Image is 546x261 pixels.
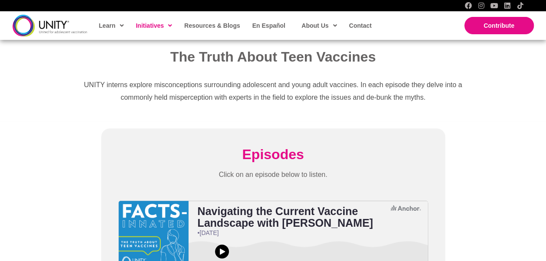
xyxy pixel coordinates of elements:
[483,22,514,29] span: Contribute
[504,2,511,9] a: LinkedIn
[478,2,485,9] a: Instagram
[170,49,376,65] span: The Truth About Teen Vaccines
[119,168,428,181] p: Click on an episode below to listen.
[184,22,240,29] span: Resources & Blogs
[248,16,289,36] a: En Español
[390,205,421,211] svg: Anchor logo
[198,206,389,229] h2: Navigating the Current Vaccine Landscape with [PERSON_NAME]
[297,16,340,36] a: About Us
[82,78,465,104] p: UNITY interns explore misconceptions surrounding adolescent and young adult vaccines. In each epi...
[465,2,472,9] a: Facebook
[13,15,87,36] img: unity-logo-dark
[198,229,200,236] span: •
[99,19,124,32] span: Learn
[136,19,172,32] span: Initiatives
[180,16,243,36] a: Resources & Blogs
[344,16,375,36] a: Contact
[252,22,285,29] span: En Español
[491,2,498,9] a: YouTube
[242,147,304,162] span: Episodes
[517,2,524,9] a: TikTok
[349,22,371,29] span: Contact
[464,17,534,34] a: Contribute
[301,19,337,32] span: About Us
[199,229,218,236] span: [DATE]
